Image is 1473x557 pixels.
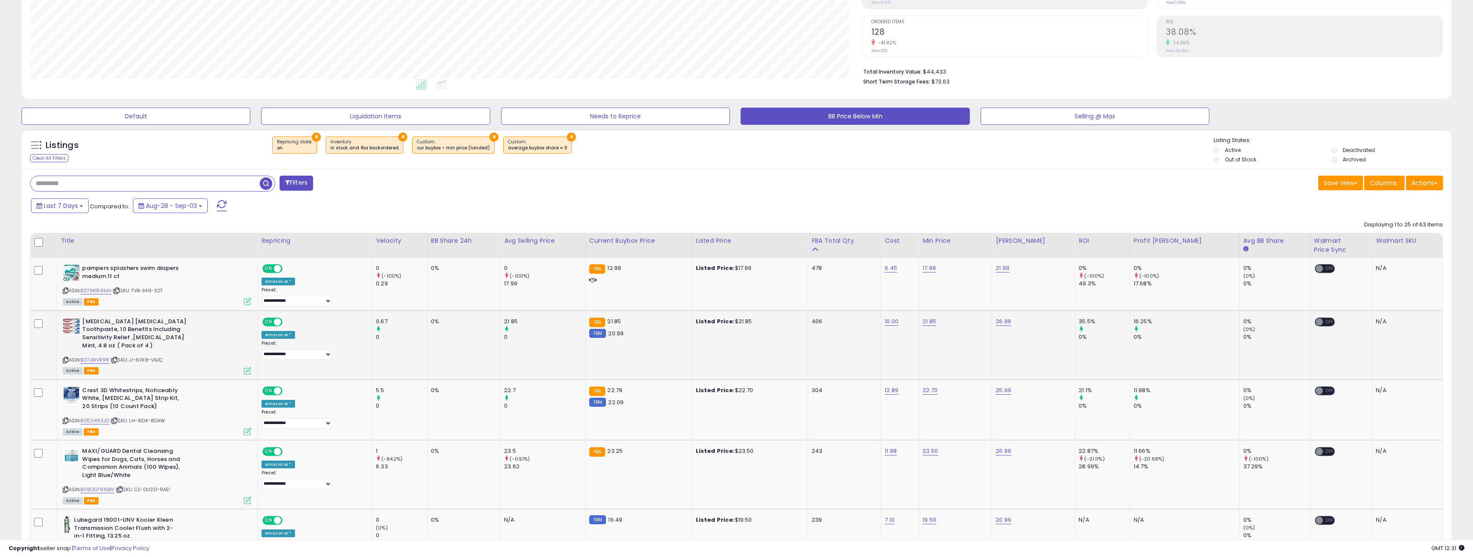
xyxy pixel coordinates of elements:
span: OFF [1323,265,1337,272]
small: (0%) [376,524,388,531]
div: 11.66% [1134,447,1239,455]
b: Lubegard 19001-UNV Kooler Kleen Transmission Cooler Flush with 2-in-1 Fitting, 13.25 oz. [74,516,178,542]
small: (0%) [1243,524,1255,531]
div: 0.29 [376,280,427,288]
a: B01CUK5EJO [80,417,109,424]
span: 23.25 [607,447,623,455]
div: 0 [504,333,585,341]
a: B08DG796BW [80,486,114,493]
div: ROI [1079,236,1126,245]
span: Last 7 Days [44,201,78,210]
button: Filters [280,176,313,191]
div: BB Share 24h. [431,236,497,245]
span: | SKU: JI-6VK8-VXJQ [111,356,162,363]
div: 0% [1134,264,1239,272]
div: 239 [812,516,874,524]
a: 10.00 [885,317,898,326]
span: | SKU: TVB-349-327 [113,287,163,294]
button: BB Price Below Min [741,108,969,125]
div: [PERSON_NAME] [996,236,1071,245]
span: All listings currently available for purchase on Amazon [63,497,83,504]
div: average buybox share = 0 [508,145,567,151]
b: pampers splashers swim diapers medium 11 ct [82,264,187,282]
small: (-100%) [1139,272,1159,279]
div: 35.5% [1079,318,1130,325]
div: Velocity [376,236,424,245]
div: N/A [1376,318,1436,325]
b: MAXI/GUARD Dental Cleansing Wipes for Dogs, Cats, Horses and Companion Animals (100 Wipes), Light... [82,447,187,481]
div: 37.29% [1243,463,1310,470]
a: 6.45 [885,264,897,272]
small: Prev: 220 [871,48,888,53]
div: Avg Selling Price [504,236,582,245]
div: 0% [1134,333,1239,341]
label: Archived [1343,156,1366,163]
a: 11.98 [885,447,897,455]
a: 19.50 [923,516,936,524]
a: 12.89 [885,386,898,395]
div: ASIN: [63,387,251,434]
div: 22.7 [504,387,585,394]
span: 16.49 [608,516,622,524]
h5: Listings [46,139,79,152]
span: Repricing state : [277,139,312,152]
div: Repricing [261,236,369,245]
label: Active [1225,146,1241,154]
div: 304 [812,387,874,394]
span: ON [263,517,274,524]
span: | SKU: CE-DU2D-9AEI [116,486,170,493]
div: 22.87% [1079,447,1130,455]
div: cur buybox < min price (landed) [417,145,490,151]
div: 0% [431,264,494,272]
small: FBA [589,447,605,457]
button: Liquidation Items [261,108,490,125]
div: 0.67 [376,318,427,325]
div: Listed Price [696,236,804,245]
span: FBA [84,367,98,374]
b: Listed Price: [696,447,735,455]
h2: 38.08% [1166,27,1442,39]
div: 0% [1243,447,1310,455]
div: Min Price [923,236,988,245]
span: Custom: [508,139,567,152]
button: Needs to Reprice [501,108,730,125]
img: 51cvAL4wYnL._SL40_.jpg [63,264,80,282]
div: 0 [376,516,427,524]
div: 17.68% [1134,280,1239,288]
span: 12.99 [607,264,621,272]
div: 0% [1079,264,1130,272]
div: 406 [812,318,874,325]
small: 24.36% [1170,40,1189,46]
div: 1 [376,447,427,455]
b: Listed Price: [696,264,735,272]
div: 0% [1134,402,1239,410]
a: 25.99 [996,386,1011,395]
div: ASIN: [63,264,251,304]
span: Compared to: [90,202,129,210]
span: | SKU: LH-XIDK-8DAW [111,417,165,424]
span: FBA [84,298,98,306]
div: Amazon AI * [261,400,295,408]
b: Total Inventory Value: [863,68,922,75]
div: 14.7% [1134,463,1239,470]
b: Crest 3D Whitestrips, Noticeably White, [MEDICAL_DATA] Strip Kit, 20 Strips (10 Count Pack) [82,387,187,413]
small: (0%) [1243,326,1255,333]
div: 21.1% [1079,387,1130,394]
small: (-84.2%) [381,455,403,462]
div: 0% [431,387,494,394]
button: Save View [1318,176,1363,190]
span: OFF [281,448,295,455]
span: 22.79 [607,386,622,394]
div: ASIN: [63,447,251,503]
div: Preset: [261,470,366,489]
span: 2025-09-11 12:31 GMT [1431,544,1464,552]
div: Walmart Price Sync [1314,236,1350,254]
span: 21.85 [607,317,621,325]
b: Listed Price: [696,317,735,325]
div: 0% [431,447,494,455]
small: (-21.11%) [1084,455,1104,462]
span: Columns [1370,179,1397,187]
div: 0% [1079,333,1130,341]
div: N/A [504,516,579,524]
div: Preset: [261,340,366,360]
